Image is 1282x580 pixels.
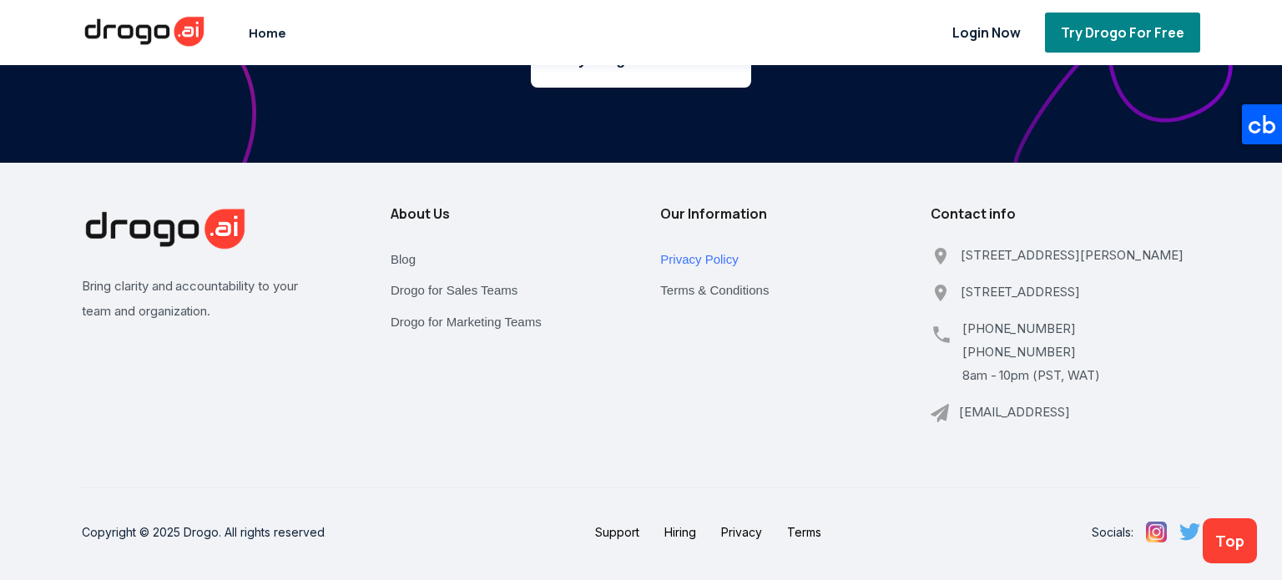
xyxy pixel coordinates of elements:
img: Drogo [82,13,207,50]
button: Try Drogo For Free [1045,13,1200,53]
span: Try Drogo For Free [1057,23,1188,42]
h4: Our Information [660,204,930,223]
button: lock iconLogin Now [928,13,1024,53]
span: Socials: [1092,525,1133,539]
p: [STREET_ADDRESS][PERSON_NAME] [961,244,1184,267]
p: [PHONE_NUMBER] [962,340,1100,364]
a: Drogo for Sales Teams [391,275,517,306]
a: Hiring [664,525,696,539]
a: Drogo for Marketing Teams [391,306,542,338]
a: Home [245,15,290,51]
img: Twitter [1179,523,1200,541]
a: Privacy [721,525,762,539]
a: Terms [787,525,821,539]
p: Bring clarity and accountability to your team and organization. [82,274,307,324]
p: [EMAIL_ADDRESS] [959,401,1071,424]
a: Support [595,525,639,539]
p: 8am - 10pm (PST, WAT) [962,364,1100,387]
span: Login Now [949,23,1024,42]
img: Instagram [1146,522,1167,542]
a: Terms & Conditions [660,275,769,306]
a: Blog [391,244,416,275]
img: lock icon [928,24,941,41]
p: [PHONE_NUMBER] [962,317,1100,340]
img: Web App Creative [82,204,249,253]
button: Top [1203,518,1257,563]
h4: About Us [391,204,660,223]
h4: Contact info [931,204,1200,223]
p: Copyright © 2025 Drogo. All rights reserved [82,525,325,539]
a: Privacy Policy [660,244,738,275]
p: [STREET_ADDRESS] [961,280,1081,304]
